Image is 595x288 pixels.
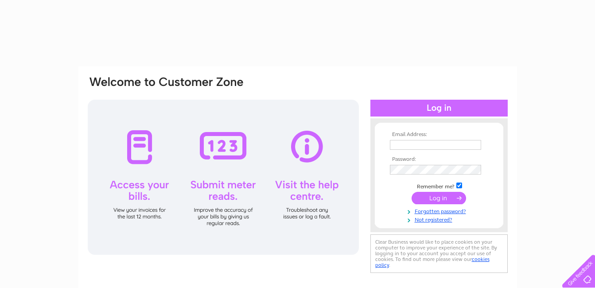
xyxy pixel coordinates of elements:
[412,192,466,204] input: Submit
[388,181,490,190] td: Remember me?
[390,206,490,215] a: Forgotten password?
[388,132,490,138] th: Email Address:
[375,256,490,268] a: cookies policy
[370,234,508,273] div: Clear Business would like to place cookies on your computer to improve your experience of the sit...
[388,156,490,163] th: Password:
[390,215,490,223] a: Not registered?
